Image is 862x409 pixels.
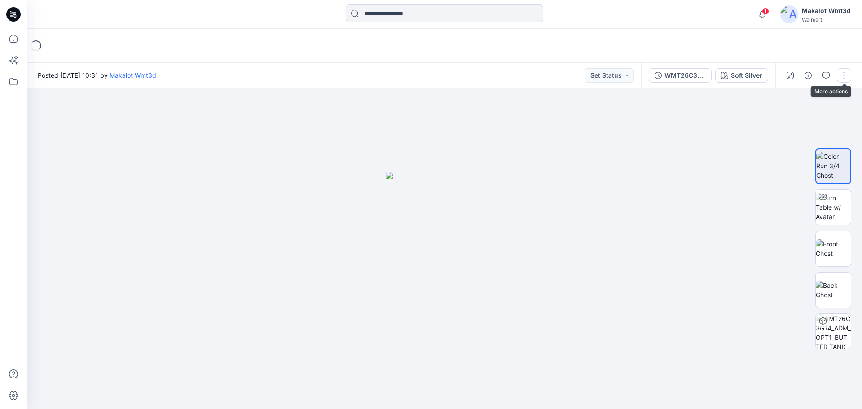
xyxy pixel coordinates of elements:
a: Makalot Wmt3d [110,71,156,79]
img: WMT26C3G14_ADM_OPT1_BUTTER TANK Soft Silver [816,314,851,349]
span: Posted [DATE] 10:31 by [38,70,156,80]
img: Front Ghost [816,239,851,258]
img: avatar [780,5,798,23]
button: Details [801,68,815,83]
img: Turn Table w/ Avatar [816,193,851,221]
div: Soft Silver [731,70,762,80]
img: Back Ghost [816,281,851,299]
img: Color Run 3/4 Ghost [816,152,850,180]
button: Soft Silver [715,68,768,83]
div: Makalot Wmt3d [802,5,851,16]
div: Walmart [802,16,851,23]
div: WMT26C3G14_ADM_OPT1_BUTTER TANK [664,70,706,80]
button: WMT26C3G14_ADM_OPT1_BUTTER TANK [649,68,712,83]
span: 1 [762,8,769,15]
